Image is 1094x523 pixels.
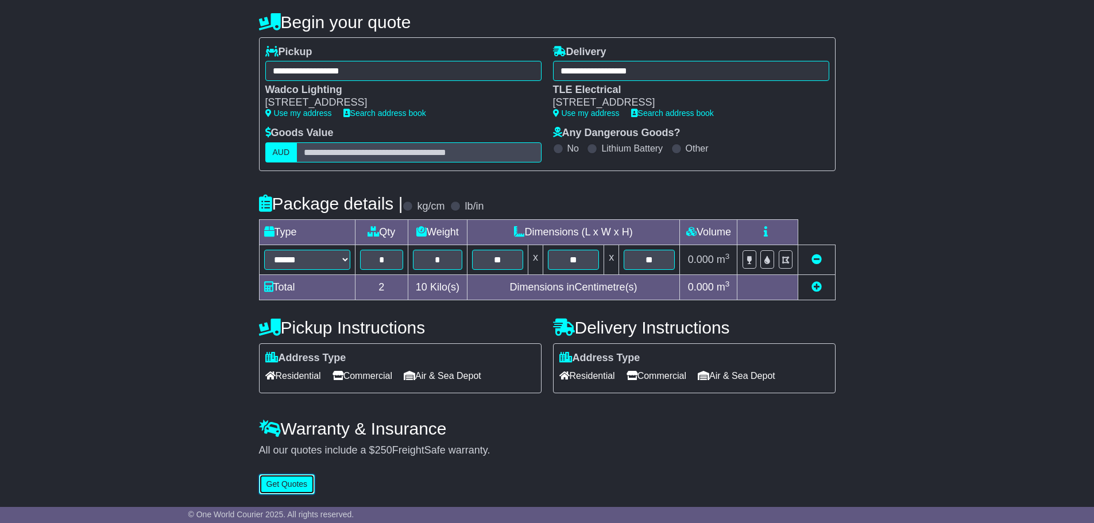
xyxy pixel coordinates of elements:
span: © One World Courier 2025. All rights reserved. [188,510,354,519]
span: 0.000 [688,281,714,293]
span: Commercial [627,367,686,385]
td: Volume [680,219,737,245]
div: TLE Electrical [553,84,818,96]
span: Air & Sea Depot [404,367,481,385]
a: Search address book [631,109,714,118]
label: Address Type [265,352,346,365]
td: 2 [355,274,408,300]
label: lb/in [465,200,484,213]
label: Delivery [553,46,606,59]
span: 10 [416,281,427,293]
td: Weight [408,219,467,245]
td: x [528,245,543,274]
span: Residential [559,367,615,385]
span: 250 [375,444,392,456]
a: Use my address [553,109,620,118]
label: Lithium Battery [601,143,663,154]
button: Get Quotes [259,474,315,494]
label: Address Type [559,352,640,365]
span: 0.000 [688,254,714,265]
div: [STREET_ADDRESS] [265,96,530,109]
span: Residential [265,367,321,385]
label: No [567,143,579,154]
a: Remove this item [811,254,822,265]
label: Goods Value [265,127,334,140]
td: Qty [355,219,408,245]
a: Add new item [811,281,822,293]
td: Total [259,274,355,300]
span: Commercial [333,367,392,385]
a: Use my address [265,109,332,118]
td: Kilo(s) [408,274,467,300]
label: kg/cm [417,200,444,213]
div: Wadco Lighting [265,84,530,96]
label: Pickup [265,46,312,59]
span: Air & Sea Depot [698,367,775,385]
span: m [717,254,730,265]
label: Any Dangerous Goods? [553,127,681,140]
sup: 3 [725,252,730,261]
div: [STREET_ADDRESS] [553,96,818,109]
td: Dimensions in Centimetre(s) [467,274,680,300]
h4: Package details | [259,194,403,213]
td: Type [259,219,355,245]
h4: Warranty & Insurance [259,419,836,438]
h4: Pickup Instructions [259,318,542,337]
label: AUD [265,142,297,162]
label: Other [686,143,709,154]
td: x [604,245,619,274]
sup: 3 [725,280,730,288]
span: m [717,281,730,293]
h4: Delivery Instructions [553,318,836,337]
h4: Begin your quote [259,13,836,32]
div: All our quotes include a $ FreightSafe warranty. [259,444,836,457]
a: Search address book [343,109,426,118]
td: Dimensions (L x W x H) [467,219,680,245]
